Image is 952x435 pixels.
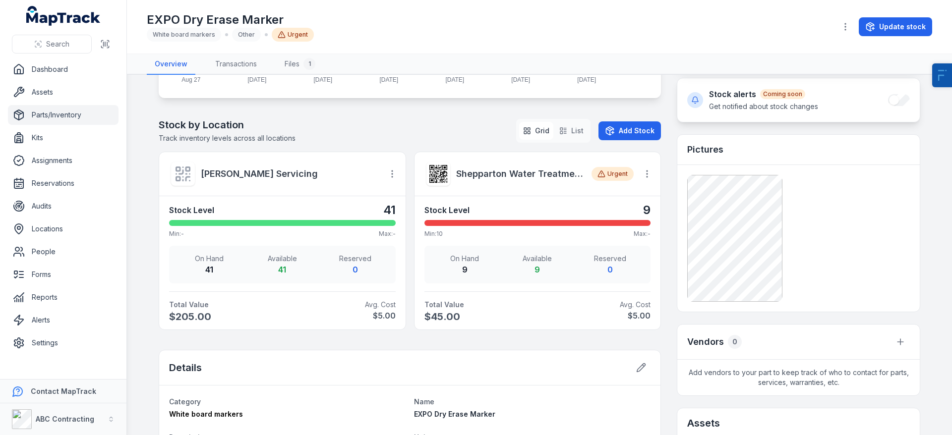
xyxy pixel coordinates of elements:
[859,17,932,36] button: Update stock
[8,265,119,284] a: Forms
[286,310,395,322] strong: $5.00
[592,167,634,181] div: Urgent
[760,89,805,99] div: Coming soon
[313,76,332,83] tspan: [DATE]
[8,333,119,353] a: Settings
[379,76,398,83] tspan: [DATE]
[643,202,651,218] strong: 9
[424,310,534,324] span: $45.00
[205,265,213,274] strong: 41
[414,397,434,406] span: Name
[511,76,530,83] tspan: [DATE]
[169,230,184,238] span: Min: -
[26,6,101,26] a: MapTrack
[432,254,497,264] span: On Hand
[46,39,69,49] span: Search
[577,76,596,83] tspan: [DATE]
[323,254,388,264] span: Reserved
[169,397,201,406] span: Category
[383,202,396,218] strong: 41
[8,173,119,193] a: Reservations
[728,335,742,349] div: 0
[8,59,119,79] a: Dashboard
[687,335,724,349] h3: Vendors
[169,204,214,216] strong: Stock Level
[445,76,464,83] tspan: [DATE]
[31,387,96,395] strong: Contact MapTrack
[578,254,643,264] span: Reserved
[462,265,468,274] strong: 9
[8,287,119,307] a: Reports
[36,415,94,423] strong: ABC Contracting
[12,35,92,54] button: Search
[607,265,613,274] strong: 0
[147,54,195,75] a: Overview
[181,76,200,83] tspan: Aug 27
[169,410,243,418] span: White board markers
[272,28,314,42] div: Urgent
[147,12,314,28] h1: EXPO Dry Erase Marker
[201,167,375,181] a: [PERSON_NAME] Servicing
[505,254,570,264] span: Available
[541,310,651,322] strong: $5.00
[232,28,261,42] div: Other
[424,230,443,238] span: Min: 10
[303,58,315,70] div: 1
[687,143,723,157] h3: Pictures
[424,300,534,310] strong: Total Value
[709,102,818,110] span: Get notified about stock changes
[169,361,202,375] h2: Details
[169,300,278,310] strong: Total Value
[153,31,215,38] span: White board markers
[519,122,553,140] button: Grid
[277,54,323,75] a: Files1
[541,300,651,310] span: Avg. Cost
[535,265,540,274] strong: 9
[159,118,296,132] h2: Stock by Location
[159,134,296,142] span: Track inventory levels across all locations
[177,254,242,264] span: On Hand
[247,76,266,83] tspan: [DATE]
[456,167,584,181] a: Shepparton Water Treatment Plant
[207,54,265,75] a: Transactions
[8,196,119,216] a: Audits
[8,219,119,239] a: Locations
[555,122,588,140] button: List
[286,300,395,310] span: Avg. Cost
[353,265,358,274] strong: 0
[8,82,119,102] a: Assets
[424,204,470,216] strong: Stock Level
[8,105,119,125] a: Parts/Inventory
[598,121,661,140] button: Add Stock
[250,254,315,264] span: Available
[379,230,396,238] span: Max: -
[687,416,910,430] h2: Assets
[8,151,119,170] a: Assignments
[414,410,495,418] span: EXPO Dry Erase Marker
[677,360,920,395] span: Add vendors to your part to keep track of who to contact for parts, services, warranties, etc.
[8,310,119,330] a: Alerts
[8,128,119,148] a: Kits
[278,265,286,274] strong: 41
[8,242,119,262] a: People
[634,230,651,238] span: Max: -
[169,310,278,324] span: $205.00
[709,88,818,100] h4: Stock alerts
